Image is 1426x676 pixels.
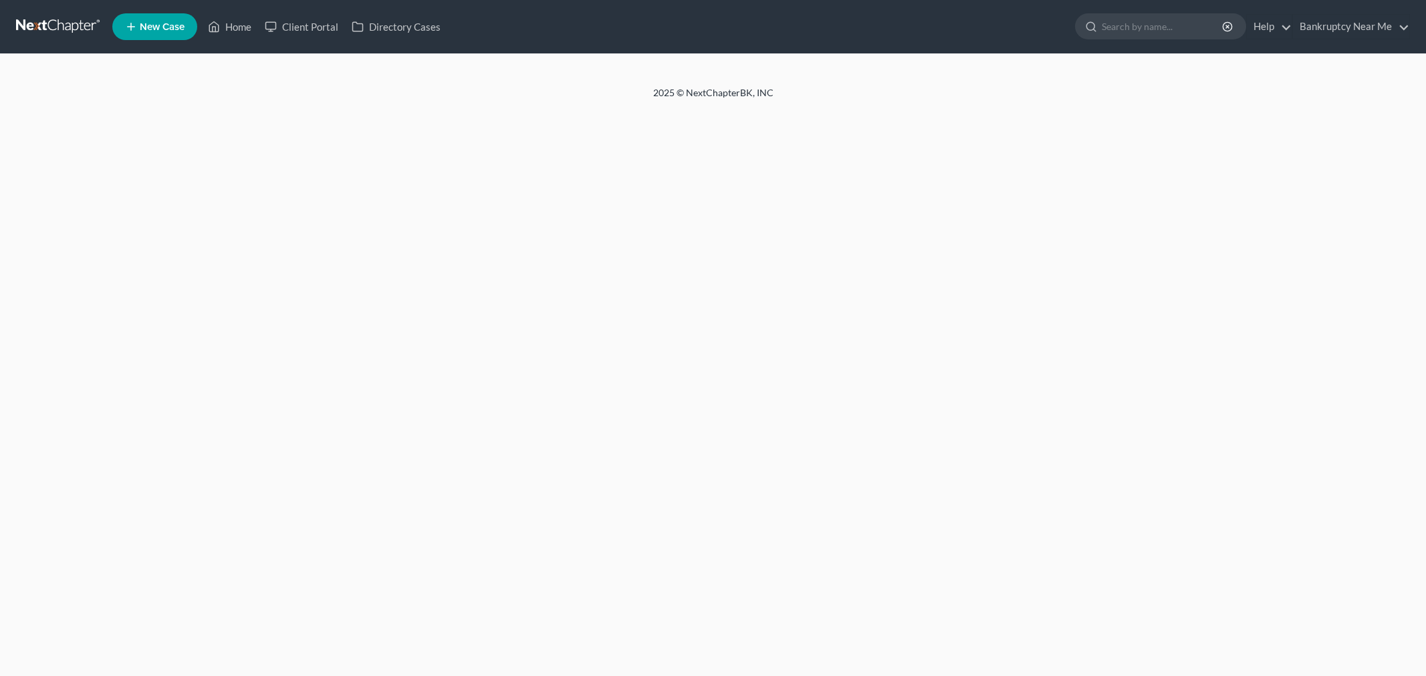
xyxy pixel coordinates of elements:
[258,15,345,39] a: Client Portal
[332,86,1094,110] div: 2025 © NextChapterBK, INC
[345,15,447,39] a: Directory Cases
[1247,15,1292,39] a: Help
[201,15,258,39] a: Home
[140,22,185,32] span: New Case
[1293,15,1409,39] a: Bankruptcy Near Me
[1102,14,1224,39] input: Search by name...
